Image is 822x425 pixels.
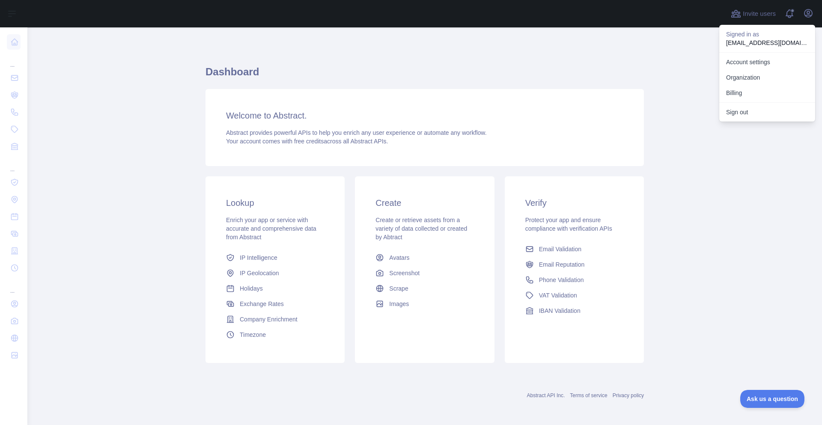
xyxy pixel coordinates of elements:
[223,312,328,327] a: Company Enrichment
[525,197,623,209] h3: Verify
[527,392,565,398] a: Abstract API Inc.
[389,269,420,277] span: Screenshot
[375,197,474,209] h3: Create
[7,277,21,294] div: ...
[570,392,607,398] a: Terms of service
[223,281,328,296] a: Holidays
[240,253,277,262] span: IP Intelligence
[7,51,21,68] div: ...
[372,281,477,296] a: Scrape
[223,296,328,312] a: Exchange Rates
[240,300,284,308] span: Exchange Rates
[240,315,298,324] span: Company Enrichment
[7,156,21,173] div: ...
[539,276,584,284] span: Phone Validation
[726,30,808,39] p: Signed in as
[522,257,627,272] a: Email Reputation
[729,7,777,21] button: Invite users
[539,306,581,315] span: IBAN Validation
[226,110,623,122] h3: Welcome to Abstract.
[240,269,279,277] span: IP Geolocation
[389,284,408,293] span: Scrape
[719,104,815,120] button: Sign out
[205,65,644,86] h1: Dashboard
[375,217,467,241] span: Create or retrieve assets from a variety of data collected or created by Abtract
[522,303,627,318] a: IBAN Validation
[522,272,627,288] a: Phone Validation
[389,300,409,308] span: Images
[223,327,328,342] a: Timezone
[223,250,328,265] a: IP Intelligence
[539,245,581,253] span: Email Validation
[539,291,577,300] span: VAT Validation
[539,260,585,269] span: Email Reputation
[226,197,324,209] h3: Lookup
[226,138,388,145] span: Your account comes with across all Abstract APIs.
[240,284,263,293] span: Holidays
[525,217,612,232] span: Protect your app and ensure compliance with verification APIs
[719,54,815,70] a: Account settings
[740,390,805,408] iframe: Toggle Customer Support
[613,392,644,398] a: Privacy policy
[372,296,477,312] a: Images
[372,250,477,265] a: Avatars
[240,330,266,339] span: Timezone
[743,9,776,19] span: Invite users
[294,138,324,145] span: free credits
[522,241,627,257] a: Email Validation
[522,288,627,303] a: VAT Validation
[223,265,328,281] a: IP Geolocation
[372,265,477,281] a: Screenshot
[719,85,815,101] button: Billing
[726,39,808,47] p: [EMAIL_ADDRESS][DOMAIN_NAME]
[226,217,316,241] span: Enrich your app or service with accurate and comprehensive data from Abstract
[389,253,409,262] span: Avatars
[719,70,815,85] a: Organization
[226,129,487,136] span: Abstract provides powerful APIs to help you enrich any user experience or automate any workflow.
